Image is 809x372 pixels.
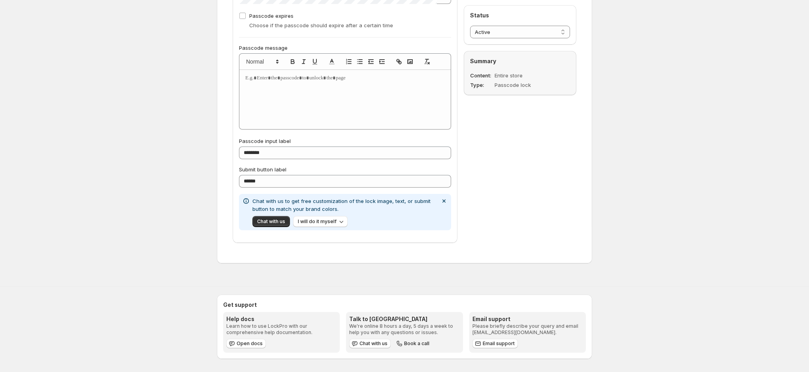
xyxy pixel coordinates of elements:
[252,198,431,212] span: Chat with us to get free customization of the lock image, text, or submit button to match your br...
[349,323,459,336] p: We're online 8 hours a day, 5 days a week to help you with any questions or issues.
[257,218,285,225] span: Chat with us
[239,166,286,173] span: Submit button label
[472,323,583,336] p: Please briefly describe your query and email [EMAIL_ADDRESS][DOMAIN_NAME].
[438,195,450,207] button: Dismiss notification
[239,44,451,52] p: Passcode message
[298,218,337,225] span: I will do it myself
[483,340,515,347] span: Email support
[226,323,337,336] p: Learn how to use LockPro with our comprehensive help documentation.
[252,216,290,227] button: Chat with us
[249,22,393,28] span: Choose if the passcode should expire after a certain time
[237,340,263,347] span: Open docs
[470,71,493,79] dt: Content:
[394,339,433,348] button: Book a call
[472,339,518,348] a: Email support
[470,81,493,89] dt: Type:
[226,339,266,348] a: Open docs
[470,57,570,65] h2: Summary
[249,13,293,19] span: Passcode expires
[349,315,459,323] h3: Talk to [GEOGRAPHIC_DATA]
[223,301,586,309] h2: Get support
[239,138,291,144] span: Passcode input label
[495,81,549,89] dd: Passcode lock
[359,340,388,347] span: Chat with us
[226,315,337,323] h3: Help docs
[472,315,583,323] h3: Email support
[293,216,348,227] button: I will do it myself
[404,340,429,347] span: Book a call
[349,339,391,348] button: Chat with us
[495,71,549,79] dd: Entire store
[470,11,570,19] h2: Status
